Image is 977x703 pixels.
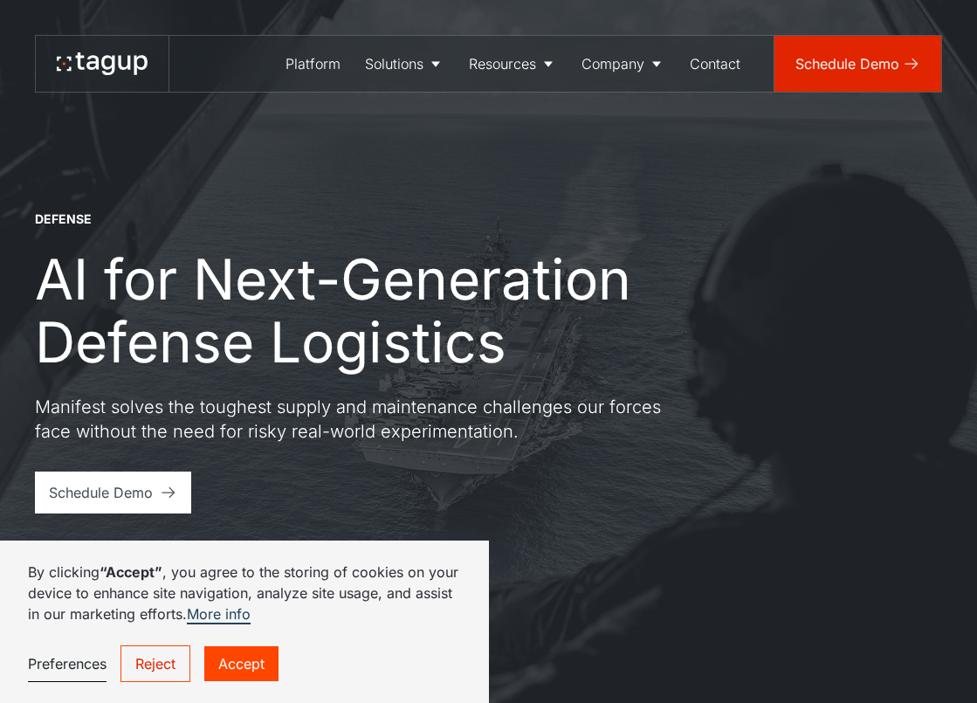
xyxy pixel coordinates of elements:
[273,36,353,92] a: Platform
[353,36,457,92] a: Solutions
[690,53,740,74] div: Contact
[569,36,678,92] a: Company
[469,53,536,74] div: Resources
[35,472,191,513] a: Schedule Demo
[28,562,461,624] p: By clicking , you agree to the storing of cookies on your device to enhance site navigation, anal...
[28,646,107,682] a: Preferences
[457,36,569,92] a: Resources
[678,36,753,92] a: Contact
[100,563,162,581] strong: “Accept”
[286,53,341,74] div: Platform
[581,53,644,74] div: Company
[204,646,279,681] a: Accept
[49,482,153,503] div: Schedule Demo
[35,210,92,228] div: DEFENSE
[35,395,664,444] p: Manifest solves the toughest supply and maintenance challenges our forces face without the need f...
[35,248,768,374] h1: AI for Next-Generation Defense Logistics
[774,36,941,92] a: Schedule Demo
[120,645,190,682] a: Reject
[365,53,423,74] div: Solutions
[187,605,251,624] a: More info
[795,53,899,74] div: Schedule Demo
